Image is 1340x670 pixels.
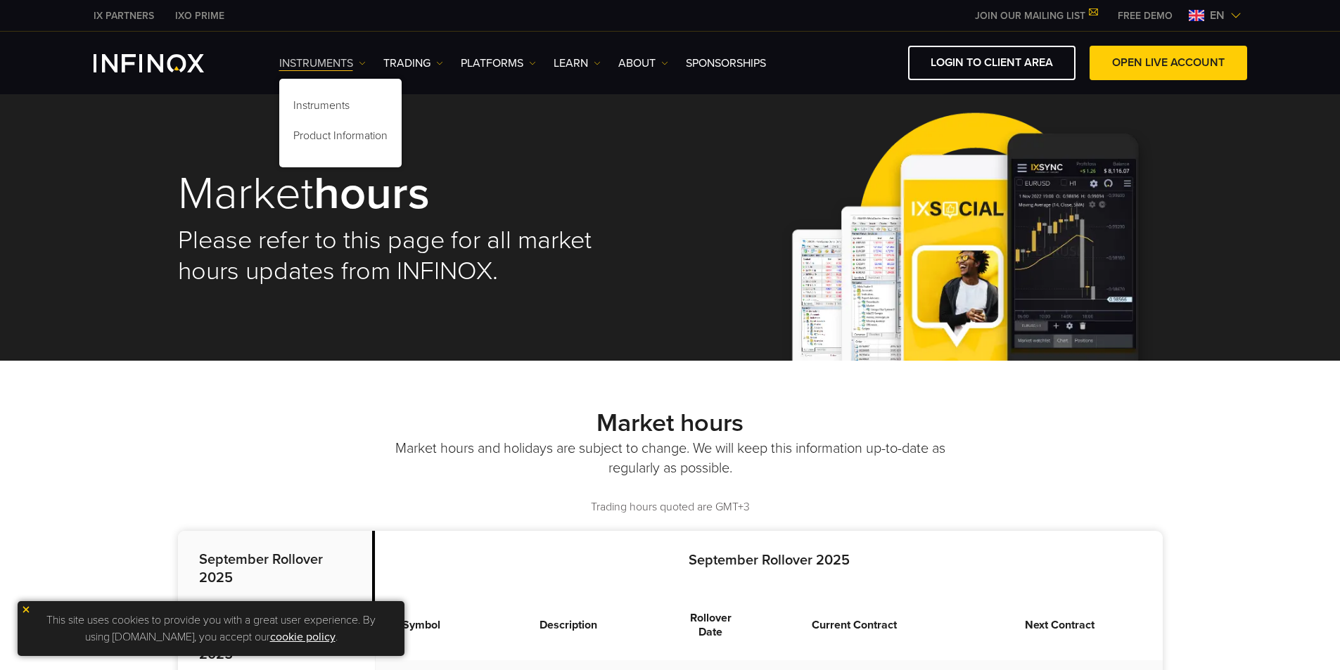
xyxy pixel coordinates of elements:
[1204,7,1230,24] span: en
[279,93,402,123] a: Instruments
[393,439,948,478] p: Market hours and holidays are subject to change. We will keep this information up-to-date as regu...
[1107,8,1183,23] a: INFINOX MENU
[178,170,651,218] h1: Market
[199,551,323,586] strong: September Rollover 2025
[618,55,668,72] a: ABOUT
[957,590,1163,660] th: Next Contract
[1090,46,1247,80] a: OPEN LIVE ACCOUNT
[689,552,850,569] strong: September Rollover 2025
[314,166,430,221] strong: hours
[376,590,468,660] th: Symbol
[686,55,766,72] a: SPONSORSHIPS
[279,55,366,72] a: Instruments
[199,628,320,663] strong: September Holiday 2025
[670,590,751,660] th: Rollover Date
[270,630,336,644] a: cookie policy
[964,10,1107,22] a: JOIN OUR MAILING LIST
[94,54,237,72] a: INFINOX Logo
[83,8,165,23] a: INFINOX
[752,590,957,660] th: Current Contract
[178,499,1163,515] p: Trading hours quoted are GMT+3
[554,55,601,72] a: Learn
[279,123,402,153] a: Product Information
[383,55,443,72] a: TRADING
[178,225,651,287] h2: Please refer to this page for all market hours updates from INFINOX.
[165,8,235,23] a: INFINOX
[21,605,31,614] img: yellow close icon
[596,408,744,438] strong: Market hours
[908,46,1076,80] a: LOGIN TO CLIENT AREA
[461,55,536,72] a: PLATFORMS
[25,608,397,649] p: This site uses cookies to provide you with a great user experience. By using [DOMAIN_NAME], you a...
[468,590,670,660] th: Description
